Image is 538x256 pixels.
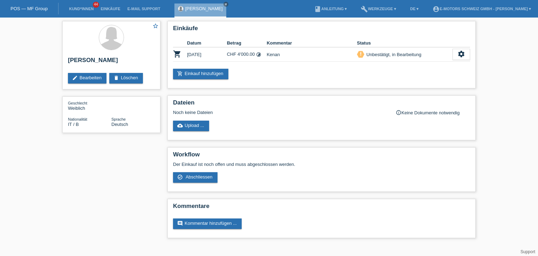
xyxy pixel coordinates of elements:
a: E-Mail Support [124,7,164,11]
div: Keine Dokumente notwendig [396,110,470,115]
span: Deutsch [111,122,128,127]
i: settings [457,50,465,58]
td: [DATE] [187,47,227,62]
a: [PERSON_NAME] [185,6,223,11]
i: Fixe Raten (24 Raten) [256,52,261,57]
a: star_border [152,23,159,30]
i: add_shopping_cart [177,71,183,76]
i: priority_high [358,52,363,56]
a: buildWerkzeuge ▾ [357,7,400,11]
h2: Kommentare [173,203,470,213]
a: POS — MF Group [11,6,48,11]
i: build [361,6,368,13]
th: Status [357,39,453,47]
a: cloud_uploadUpload ... [173,121,209,131]
th: Betrag [227,39,267,47]
span: Abschliessen [186,174,213,180]
i: POSP00026766 [173,50,181,58]
th: Datum [187,39,227,47]
i: star_border [152,23,159,29]
a: account_circleE-Motors Schweiz GmbH - [PERSON_NAME] ▾ [429,7,534,11]
a: Support [520,249,535,254]
h2: [PERSON_NAME] [68,57,155,67]
h2: Dateien [173,99,470,110]
h2: Einkäufe [173,25,470,35]
a: Einkäufe [97,7,124,11]
i: close [224,2,228,6]
div: Weiblich [68,100,111,111]
p: Der Einkauf ist noch offen und muss abgeschlossen werden. [173,162,470,167]
td: CHF 4'000.00 [227,47,267,62]
div: Unbestätigt, in Bearbeitung [364,51,421,58]
a: deleteLöschen [109,73,143,83]
div: Noch keine Dateien [173,110,387,115]
a: add_shopping_cartEinkauf hinzufügen [173,69,228,79]
i: info_outline [396,110,401,115]
a: close [223,2,228,7]
a: DE ▾ [407,7,422,11]
i: delete [113,75,119,81]
th: Kommentar [267,39,357,47]
i: edit [72,75,78,81]
i: comment [177,221,183,226]
i: cloud_upload [177,123,183,128]
span: Sprache [111,117,126,121]
span: Nationalität [68,117,87,121]
span: 44 [93,2,99,8]
span: Italien / B / 25.05.2018 [68,122,79,127]
a: editBearbeiten [68,73,106,83]
a: commentKommentar hinzufügen ... [173,218,242,229]
a: Kund*innen [65,7,97,11]
i: check_circle_outline [177,174,183,180]
h2: Workflow [173,151,470,162]
span: Geschlecht [68,101,87,105]
i: account_circle [433,6,440,13]
a: check_circle_outline Abschliessen [173,172,218,183]
i: book [314,6,321,13]
a: bookAnleitung ▾ [311,7,350,11]
td: Kenan [267,47,357,62]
